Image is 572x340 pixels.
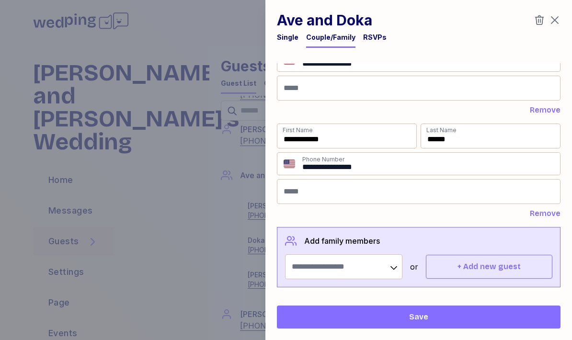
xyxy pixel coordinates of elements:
[530,104,561,116] button: Remove
[426,255,552,279] button: + Add new guest
[277,179,561,204] input: Email
[410,261,418,272] div: or
[277,76,561,101] input: Email
[409,311,428,323] span: Save
[277,11,372,29] h1: Ave and Doka
[306,33,355,42] div: Couple/Family
[277,124,417,148] input: First Name
[277,306,561,329] button: Save
[363,33,387,42] div: RSVPs
[530,208,561,219] button: Remove
[304,235,380,247] div: Add family members
[421,124,561,148] input: Last Name
[277,33,298,42] div: Single
[458,261,521,272] span: + Add new guest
